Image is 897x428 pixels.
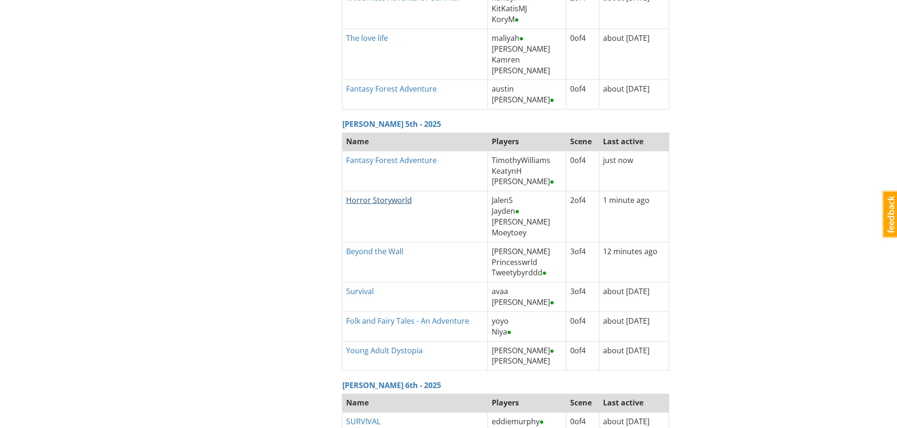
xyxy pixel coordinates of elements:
span: [PERSON_NAME] [492,297,555,307]
span: [PERSON_NAME] [492,217,550,227]
th: Scene [566,394,599,412]
span: [PERSON_NAME] [492,176,555,187]
span: [PERSON_NAME] [492,44,550,54]
a: Horror Storyworld [346,195,412,205]
a: [PERSON_NAME] 5th - 2025 [342,119,441,129]
span: ● [550,345,555,356]
span: austin [492,84,514,94]
td: 12 minutes ago [599,242,669,282]
span: KitKatisMJ [492,3,527,14]
span: [PERSON_NAME] [492,345,555,356]
a: [PERSON_NAME] 6th - 2025 [342,380,441,390]
span: ● [540,416,544,427]
th: Last active [599,132,669,151]
a: Fantasy Forest Adventure [346,155,437,165]
span: [PERSON_NAME] [492,356,550,366]
span: avaa [492,286,508,296]
span: Jayden [492,206,520,216]
td: 0 of 4 [566,341,599,371]
a: Young Adult Dystopia [346,345,423,356]
td: 3 of 4 [566,242,599,282]
span: KeatynH [492,166,522,176]
td: about [DATE] [599,80,669,109]
th: Players [487,394,566,412]
td: 0 of 4 [566,80,599,109]
span: [PERSON_NAME] [492,246,550,257]
td: 2 of 4 [566,191,599,242]
td: 0 of 4 [566,29,599,80]
span: ● [515,206,520,216]
span: TimothyWilliams [492,155,550,165]
th: Last active [599,394,669,412]
span: ● [550,94,555,105]
a: The love life [346,33,388,43]
span: ● [515,14,519,24]
td: 1 minute ago [599,191,669,242]
td: 0 of 4 [566,151,599,191]
td: about [DATE] [599,282,669,312]
span: ● [550,176,555,187]
span: ● [519,33,524,43]
span: ● [542,267,547,278]
a: Fantasy Forest Adventure [346,84,437,94]
th: Name [342,394,487,412]
span: eddiemurphy [492,416,544,427]
td: 3 of 4 [566,282,599,312]
td: about [DATE] [599,29,669,80]
span: KoryM [492,14,519,24]
span: Princesswrld [492,257,537,267]
span: ● [507,327,512,337]
span: [PERSON_NAME] [492,94,555,105]
a: Folk and Fairy Tales - An Adventure [346,316,469,326]
span: [PERSON_NAME] [492,65,550,76]
a: Survival [346,286,374,296]
th: Scene [566,132,599,151]
span: Moeytoey [492,227,526,238]
th: Players [487,132,566,151]
span: maliyah [492,33,524,43]
td: 0 of 4 [566,311,599,341]
span: yoyo [492,316,509,326]
span: Tweetybyrddd [492,267,547,278]
span: Niya [492,327,512,337]
span: JalenS [492,195,513,205]
td: about [DATE] [599,341,669,371]
a: Beyond the Wall [346,246,403,257]
td: just now [599,151,669,191]
span: ● [550,297,555,307]
th: Name [342,132,487,151]
span: Kamren [492,54,520,65]
td: about [DATE] [599,311,669,341]
a: SURVIVAL [346,416,380,427]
